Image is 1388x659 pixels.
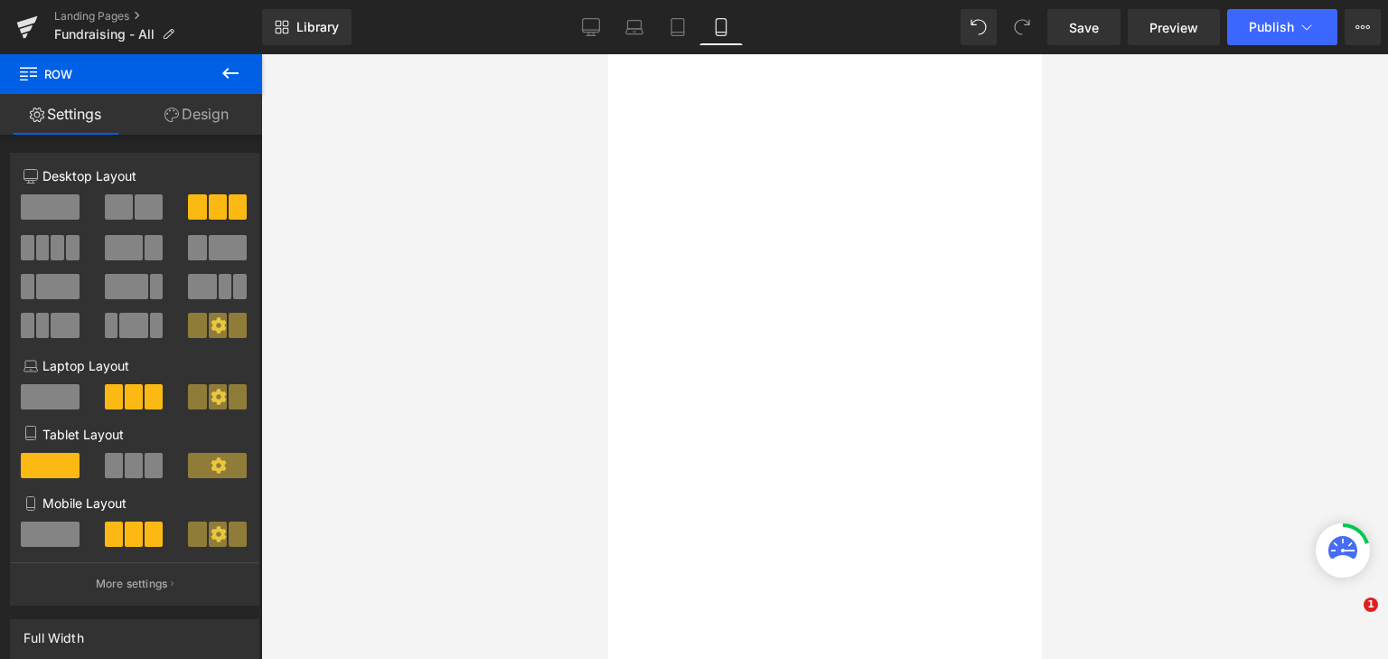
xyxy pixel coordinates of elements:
a: Mobile [699,9,743,45]
span: Publish [1249,20,1294,34]
a: New Library [262,9,352,45]
a: Tablet [656,9,699,45]
div: Full Width [23,620,84,645]
span: 1 [1364,598,1378,612]
button: Undo [961,9,997,45]
button: Publish [1227,9,1337,45]
span: Library [296,19,339,35]
a: Preview [1128,9,1220,45]
p: More settings [96,576,168,592]
a: Desktop [569,9,613,45]
button: More [1345,9,1381,45]
p: Laptop Layout [23,356,246,375]
a: Design [131,94,262,135]
p: Desktop Layout [23,166,246,185]
button: More settings [11,562,258,605]
a: Landing Pages [54,9,262,24]
span: Fundraising - All [54,27,155,42]
button: Redo [1004,9,1040,45]
p: Tablet Layout [23,425,246,444]
span: Save [1069,18,1099,37]
span: Preview [1149,18,1198,37]
a: Laptop [613,9,656,45]
p: Mobile Layout [23,494,246,513]
span: Row [18,54,199,94]
iframe: Intercom live chat [1327,598,1370,641]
